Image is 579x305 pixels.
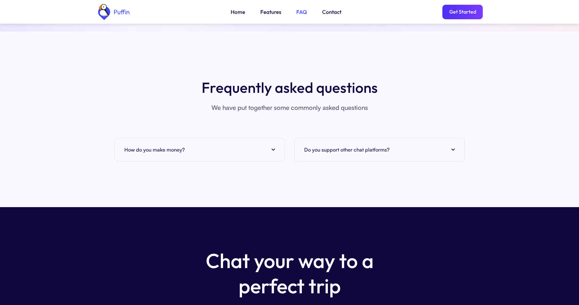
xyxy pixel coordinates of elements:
img: arrow [451,148,455,151]
a: Contact [322,8,341,16]
a: FAQ [296,8,307,16]
a: Get Started [442,5,483,19]
a: Home [231,8,245,16]
h3: Frequently asked questions [202,77,378,98]
a: Features [260,8,281,16]
a: home [96,4,130,20]
img: arrow [271,148,275,151]
p: We have put together some commonly asked questions [211,102,368,113]
div: Puffin [112,9,130,15]
h5: Chat your way to a perfect trip [195,248,384,299]
h4: How do you make money? [124,145,185,154]
h4: Do you support other chat platforms? [304,145,390,154]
